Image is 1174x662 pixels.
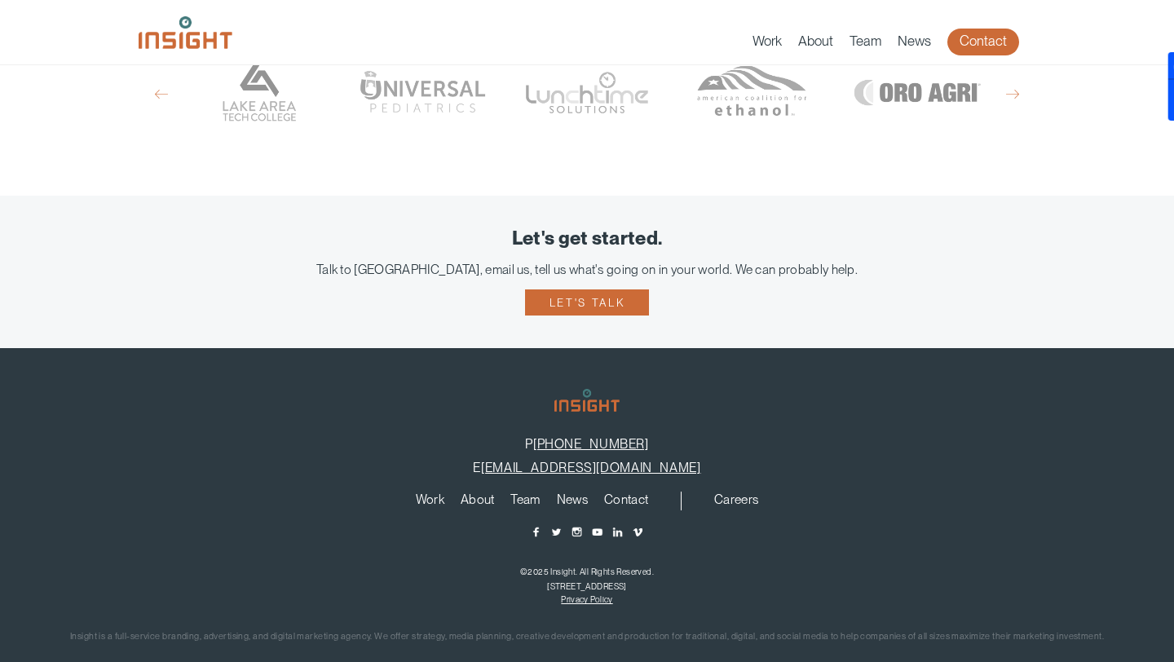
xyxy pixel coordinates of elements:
a: News [898,33,931,55]
a: Careers [714,493,758,511]
button: Previous [155,87,168,102]
a: Team [850,33,881,55]
nav: copyright navigation menu [557,594,616,604]
a: Vimeo [632,526,644,538]
div: Universal Pediatrics [348,42,497,143]
nav: secondary navigation menu [706,492,766,511]
a: Contact [947,29,1019,55]
div: Let's get started. [24,228,1150,249]
a: Team [510,493,540,511]
nav: primary navigation menu [753,29,1035,55]
a: American Coalition for [MEDICAL_DATA] [677,42,826,143]
a: News [557,493,588,511]
a: Contact [604,493,648,511]
img: Insight Marketing Design [139,16,232,49]
a: [GEOGRAPHIC_DATA] [183,42,332,143]
a: [EMAIL_ADDRESS][DOMAIN_NAME] [481,460,700,475]
nav: primary navigation menu [408,492,682,511]
a: About [461,493,495,511]
a: YouTube [591,526,603,538]
p: Insight is a full-service branding, advertising, and digital marketing agency. We offer strategy,... [24,629,1150,646]
a: About [798,33,833,55]
a: Oro Agri Rovensa Next [842,42,991,143]
p: P [24,436,1150,452]
a: Work [416,493,444,511]
img: Insight Marketing Design [554,389,620,412]
a: Let's talk [525,289,649,316]
a: Facebook [530,526,542,538]
a: Lunchtime Solutions [513,42,661,143]
a: [PHONE_NUMBER] [533,436,649,452]
a: LinkedIn [611,526,624,538]
button: Next [1006,87,1019,102]
div: Talk to [GEOGRAPHIC_DATA], email us, tell us what's going on in your world. We can probably help. [24,262,1150,277]
p: ©2025 Insight. All Rights Reserved. [STREET_ADDRESS] [24,564,1150,594]
a: Instagram [571,526,583,538]
a: Work [753,33,782,55]
p: E [24,460,1150,475]
a: Privacy Policy [561,594,612,604]
a: Twitter [550,526,563,538]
